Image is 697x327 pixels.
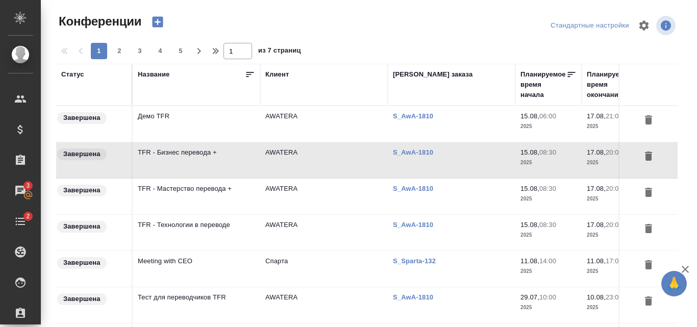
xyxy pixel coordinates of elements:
button: 4 [152,43,168,59]
p: 10.08, [587,293,606,301]
td: AWATERA [260,142,388,178]
p: 15.08, [520,112,539,120]
p: 15.08, [520,221,539,229]
p: 2025 [587,303,643,313]
p: 2025 [520,303,577,313]
button: Удалить [640,256,657,275]
p: 10:00 [539,293,556,301]
a: S_Sparta-132 [393,257,443,265]
button: 🙏 [661,271,687,296]
a: 3 [3,178,38,204]
div: Статус [61,69,84,80]
p: 2025 [587,158,643,168]
p: 11.08, [587,257,606,265]
td: TFR - Бизнес перевода + [133,142,260,178]
p: 17:00 [606,257,623,265]
div: [PERSON_NAME] заказа [393,69,472,80]
p: 14:00 [539,257,556,265]
td: Спарта [260,251,388,287]
p: 17.08, [587,148,606,156]
button: Удалить [640,184,657,203]
p: 06:00 [539,112,556,120]
p: 2025 [520,121,577,132]
p: 2025 [520,194,577,204]
p: 2025 [587,121,643,132]
p: 20:00 [606,148,623,156]
p: 20:00 [606,185,623,192]
a: S_AwA-1810 [393,112,441,120]
p: Завершена [63,185,101,195]
a: S_AwA-1810 [393,221,441,229]
span: 5 [172,46,189,56]
span: из 7 страниц [258,44,301,59]
p: 2025 [587,230,643,240]
span: 3 [132,46,148,56]
p: 11.08, [520,257,539,265]
span: 2 [111,46,128,56]
div: split button [548,18,632,34]
p: 2025 [520,266,577,276]
p: Завершена [63,149,101,159]
td: AWATERA [260,287,388,323]
td: TFR - Технологии в переводе [133,215,260,250]
a: S_AwA-1810 [393,148,441,156]
p: 21:00 [606,112,623,120]
button: Удалить [640,220,657,239]
p: 2025 [587,266,643,276]
button: Удалить [640,292,657,311]
div: Клиент [265,69,289,80]
td: Демо TFR [133,106,260,142]
button: 3 [132,43,148,59]
div: Планируемое время окончания [587,69,633,100]
p: Завершена [63,258,101,268]
p: Завершена [63,221,101,232]
p: 15.08, [520,185,539,192]
p: 2025 [587,194,643,204]
td: AWATERA [260,215,388,250]
p: 17.08, [587,185,606,192]
button: Удалить [640,111,657,130]
p: 2025 [520,230,577,240]
span: 🙏 [665,273,683,294]
span: Конференции [56,13,141,30]
td: TFR - Мастерство перевода + [133,179,260,214]
p: 17.08, [587,112,606,120]
a: S_AwA-1810 [393,185,441,192]
td: AWATERA [260,106,388,142]
div: Название [138,69,169,80]
p: Завершена [63,294,101,304]
span: 4 [152,46,168,56]
p: Завершена [63,113,101,123]
p: 23:00 [606,293,623,301]
a: S_AwA-1810 [393,293,441,301]
td: Meeting with CEO [133,251,260,287]
p: 29.07, [520,293,539,301]
p: 2025 [520,158,577,168]
span: Настроить таблицу [632,13,656,38]
button: 5 [172,43,189,59]
a: 2 [3,209,38,234]
span: 2 [20,211,36,221]
button: 2 [111,43,128,59]
p: 08:30 [539,148,556,156]
div: Планируемое время начала [520,69,566,100]
td: AWATERA [260,179,388,214]
p: 20:00 [606,221,623,229]
p: 17.08, [587,221,606,229]
span: Посмотреть информацию [656,16,678,35]
button: Создать [145,13,170,31]
td: Тест для переводчиков TFR [133,287,260,323]
p: 08:30 [539,221,556,229]
p: 15.08, [520,148,539,156]
button: Удалить [640,147,657,166]
span: 3 [20,181,36,191]
p: 08:30 [539,185,556,192]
